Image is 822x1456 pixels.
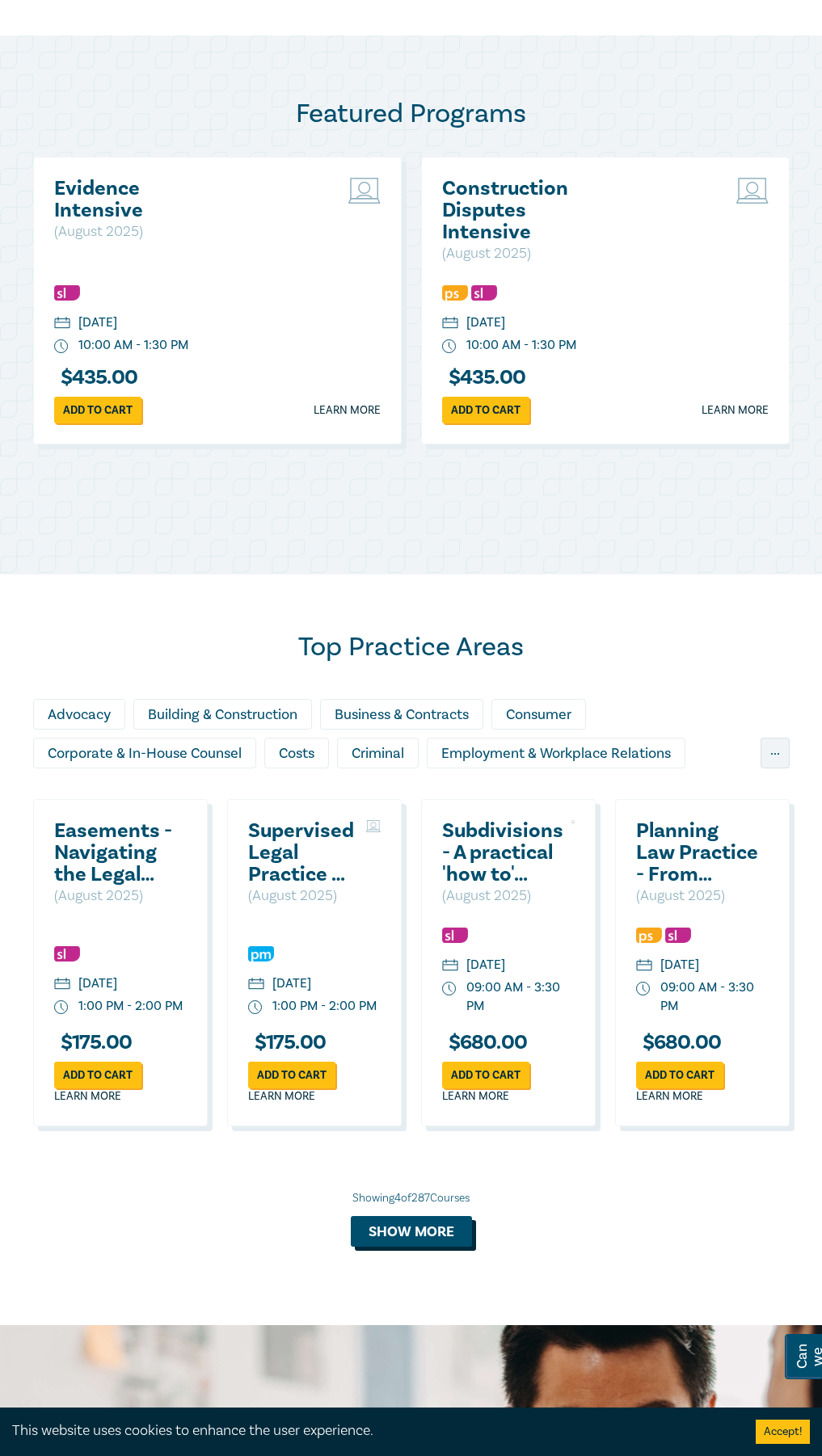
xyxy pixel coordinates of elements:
[466,314,505,332] div: [DATE]
[411,776,611,807] div: Government, Privacy & FOI
[442,1062,529,1088] a: Add to cart
[442,367,526,389] h3: $ 435.00
[248,978,264,992] img: calendar
[54,339,69,354] img: watch
[442,285,468,301] img: Professional Skills
[314,402,381,419] a: Learn more
[442,820,563,886] a: Subdivisions - A practical 'how to' ([DATE])
[109,776,180,807] div: Family
[636,1062,723,1088] a: Add to cart
[54,1032,133,1054] h3: $ 175.00
[442,982,457,996] img: watch
[54,285,80,301] img: Substantive Law
[33,631,790,663] h2: Top Practice Areas
[660,978,769,1016] div: 09:00 AM - 3:30 PM
[54,367,138,389] h3: $ 435.00
[702,402,769,419] a: Learn more
[491,699,586,730] div: Consumer
[248,946,274,962] img: Practice Management & Business Skills
[54,178,228,221] a: Evidence Intensive
[636,982,651,996] img: watch
[756,1420,810,1444] button: Accept cookies
[366,820,381,831] img: Live Stream
[442,397,529,423] a: Add to cart
[54,397,141,423] a: Add to cart
[248,1088,315,1105] a: Learn more
[442,886,563,907] p: ( August 2025 )
[54,1062,141,1088] a: Add to cart
[54,317,70,331] img: calendar
[54,1000,69,1015] img: watch
[466,336,576,355] div: 10:00 AM - 1:30 PM
[188,776,403,807] div: Finance, Tax, Superannuation
[471,285,497,301] img: Substantive Law
[636,1032,722,1054] h3: $ 680.00
[33,1190,790,1206] div: Showing 4 of 287 Courses
[248,1000,263,1015] img: watch
[78,974,117,993] div: [DATE]
[12,1420,731,1441] div: This website uses cookies to enhance the user experience.
[78,314,117,332] div: [DATE]
[348,178,381,204] img: Live Stream
[264,738,329,768] div: Costs
[248,1062,335,1088] a: Add to cart
[636,886,761,907] p: ( August 2025 )
[33,699,125,730] div: Advocacy
[54,221,228,242] p: ( August 2025 )
[320,699,483,730] div: Business & Contracts
[442,243,616,264] p: ( August 2025 )
[248,1032,327,1054] h3: $ 175.00
[736,178,769,204] img: Live Stream
[636,928,662,943] img: Professional Skills
[442,178,616,243] a: Construction Disputes Intensive
[54,820,179,886] a: Easements - Navigating the Legal Complexities
[442,1032,528,1054] h3: $ 680.00
[272,974,311,993] div: [DATE]
[442,959,458,974] img: calendar
[442,1088,509,1105] a: Learn more
[54,1088,121,1105] a: Learn more
[133,699,312,730] div: Building & Construction
[54,946,80,962] img: Substantive Law
[660,956,699,974] div: [DATE]
[466,978,575,1016] div: 09:00 AM - 3:30 PM
[351,1216,472,1247] button: Show more
[442,339,457,354] img: watch
[571,820,575,823] img: Live Stream
[636,959,652,974] img: calendar
[33,98,790,130] h2: Featured Programs
[466,956,505,974] div: [DATE]
[636,1088,703,1105] a: Learn more
[54,978,70,992] img: calendar
[33,776,101,807] div: Ethics
[665,928,691,943] img: Substantive Law
[636,820,761,886] a: Planning Law Practice - From permit to enforcement ([DATE])
[761,738,790,768] div: ...
[78,997,183,1016] div: 1:00 PM - 2:00 PM
[272,997,377,1016] div: 1:00 PM - 2:00 PM
[248,820,358,886] a: Supervised Legal Practice — Navigating Obligations and Risks
[248,886,358,907] p: ( August 2025 )
[442,928,468,943] img: Substantive Law
[78,336,188,355] div: 10:00 AM - 1:30 PM
[427,738,685,768] div: Employment & Workplace Relations
[337,738,419,768] div: Criminal
[442,317,458,331] img: calendar
[33,738,256,768] div: Corporate & In-House Counsel
[54,886,179,907] p: ( August 2025 )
